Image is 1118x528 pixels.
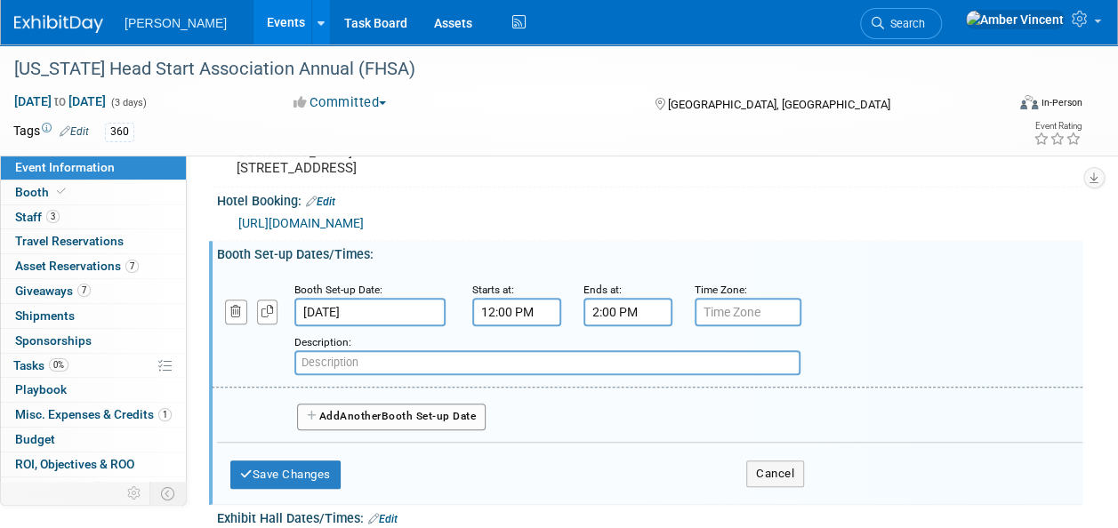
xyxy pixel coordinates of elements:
[1,452,186,476] a: ROI, Objectives & ROO
[125,260,139,273] span: 7
[15,185,69,199] span: Booth
[15,210,60,224] span: Staff
[230,460,341,489] button: Save Changes
[1,156,186,180] a: Event Information
[15,308,75,323] span: Shipments
[15,482,104,496] span: Attachments
[14,15,103,33] img: ExhibitDay
[238,216,364,230] a: [URL][DOMAIN_NAME]
[860,8,942,39] a: Search
[57,187,66,196] i: Booth reservation complete
[13,93,107,109] span: [DATE] [DATE]
[884,17,925,30] span: Search
[8,53,991,85] div: [US_STATE] Head Start Association Annual (FHSA)
[340,410,382,422] span: Another
[125,16,227,30] span: [PERSON_NAME]
[1041,96,1082,109] div: In-Person
[60,125,89,138] a: Edit
[1,229,186,253] a: Travel Reservations
[1,279,186,303] a: Giveaways7
[1034,122,1082,131] div: Event Rating
[965,10,1065,29] img: Amber Vincent
[1,428,186,452] a: Budget
[109,97,147,108] span: (3 days)
[217,241,1082,263] div: Booth Set-up Dates/Times:
[297,404,486,430] button: AddAnotherBooth Set-up Date
[52,94,68,108] span: to
[46,210,60,223] span: 3
[13,122,89,142] td: Tags
[668,98,890,111] span: [GEOGRAPHIC_DATA], [GEOGRAPHIC_DATA]
[472,298,561,326] input: Start Time
[13,358,68,372] span: Tasks
[1,354,186,378] a: Tasks0%
[746,460,804,487] button: Cancel
[1,378,186,402] a: Playbook
[77,284,91,297] span: 7
[306,196,335,208] a: Edit
[294,350,800,375] input: Description
[91,482,104,495] span: 1
[15,160,115,174] span: Event Information
[15,382,67,396] span: Playbook
[294,298,446,326] input: Date
[15,407,172,421] span: Misc. Expenses & Credits
[583,284,622,296] small: Ends at:
[1,477,186,501] a: Attachments1
[1,205,186,229] a: Staff3
[217,188,1082,211] div: Hotel Booking:
[1,254,186,278] a: Asset Reservations7
[294,284,382,296] small: Booth Set-up Date:
[368,513,398,525] a: Edit
[294,336,351,348] small: Description:
[158,408,172,421] span: 1
[15,284,91,298] span: Giveaways
[49,358,68,372] span: 0%
[1,180,186,204] a: Booth
[217,505,1082,528] div: Exhibit Hall Dates/Times:
[1,403,186,427] a: Misc. Expenses & Credits1
[15,432,55,446] span: Budget
[287,93,393,112] button: Committed
[105,123,134,141] div: 360
[15,457,134,471] span: ROI, Objectives & ROO
[15,333,92,348] span: Sponsorships
[15,234,124,248] span: Travel Reservations
[150,482,187,505] td: Toggle Event Tabs
[695,284,747,296] small: Time Zone:
[1,329,186,353] a: Sponsorships
[472,284,514,296] small: Starts at:
[15,259,139,273] span: Asset Reservations
[1,304,186,328] a: Shipments
[927,92,1082,119] div: Event Format
[119,482,150,505] td: Personalize Event Tab Strip
[583,298,672,326] input: End Time
[695,298,801,326] input: Time Zone
[1020,95,1038,109] img: Format-Inperson.png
